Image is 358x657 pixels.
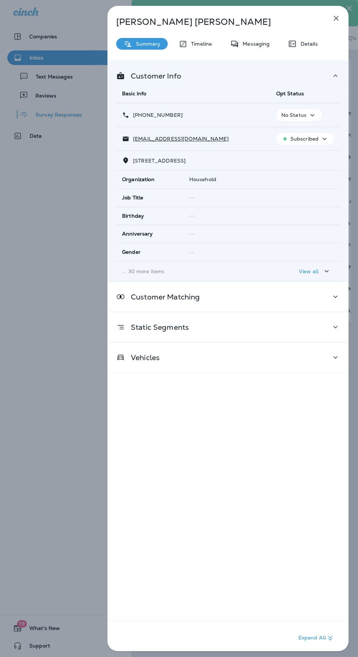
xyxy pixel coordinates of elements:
[122,90,146,97] span: Basic Info
[122,176,155,183] span: Organization
[189,194,194,201] span: --
[122,249,141,255] span: Gender
[290,136,319,142] p: Subscribed
[298,634,335,642] p: Expand All
[132,41,160,47] p: Summary
[125,355,160,360] p: Vehicles
[189,213,194,219] span: --
[276,109,322,121] button: No Status
[122,268,264,274] p: ... 30 more items
[189,249,194,256] span: --
[276,133,334,145] button: Subscribed
[187,41,212,47] p: Timeline
[296,264,334,278] button: View all
[129,112,183,118] p: [PHONE_NUMBER]
[189,176,216,183] span: Household
[125,73,181,79] p: Customer Info
[239,41,270,47] p: Messaging
[296,631,338,645] button: Expand All
[129,136,229,142] p: [EMAIL_ADDRESS][DOMAIN_NAME]
[133,157,186,164] span: [STREET_ADDRESS]
[281,112,306,118] p: No Status
[125,324,189,330] p: Static Segments
[276,90,304,97] span: Opt Status
[299,268,319,274] p: View all
[122,213,144,219] span: Birthday
[122,231,153,237] span: Anniversary
[189,231,194,237] span: --
[297,41,318,47] p: Details
[116,17,316,27] p: [PERSON_NAME] [PERSON_NAME]
[122,195,143,201] span: Job Title
[125,294,200,300] p: Customer Matching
